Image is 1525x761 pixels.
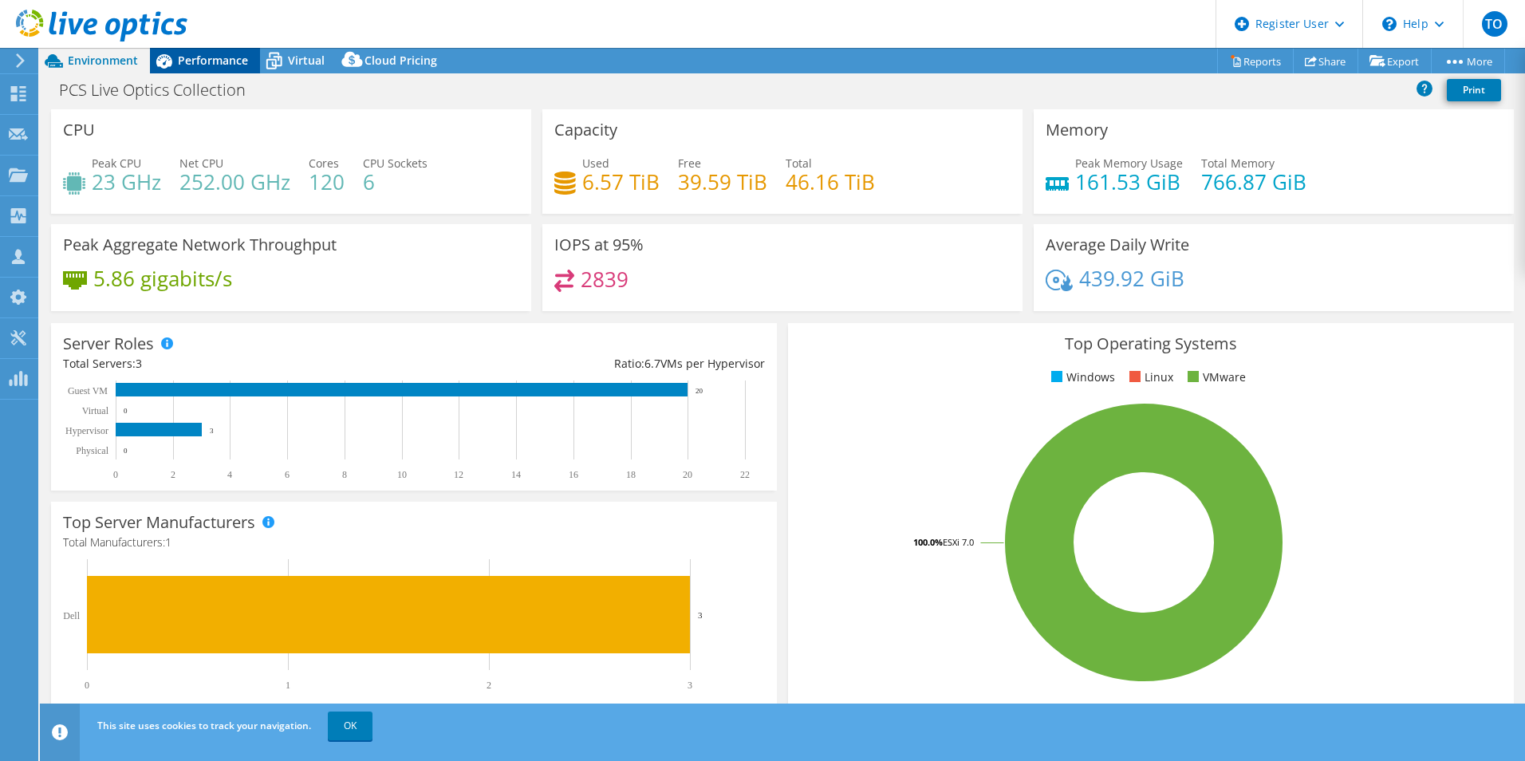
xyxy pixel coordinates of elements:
span: Used [582,156,609,171]
text: 3 [210,427,214,435]
text: 0 [124,407,128,415]
a: Export [1358,49,1432,73]
tspan: ESXi 7.0 [943,536,974,548]
span: Net CPU [179,156,223,171]
a: Reports [1217,49,1294,73]
span: 1 [165,534,171,550]
span: TO [1482,11,1507,37]
h4: 6.57 TiB [582,173,660,191]
text: 10 [397,469,407,480]
span: Performance [178,53,248,68]
h3: Peak Aggregate Network Throughput [63,236,337,254]
span: Virtual [288,53,325,68]
h4: 5.86 gigabits/s [93,270,232,287]
h4: 439.92 GiB [1079,270,1184,287]
text: 20 [696,387,703,395]
span: Cores [309,156,339,171]
h4: 46.16 TiB [786,173,875,191]
span: Peak Memory Usage [1075,156,1183,171]
tspan: 100.0% [913,536,943,548]
text: Guest VM [68,385,108,396]
a: Share [1293,49,1358,73]
li: VMware [1184,369,1246,386]
text: 12 [454,469,463,480]
svg: \n [1382,17,1397,31]
text: 0 [85,680,89,691]
span: CPU Sockets [363,156,428,171]
h1: PCS Live Optics Collection [52,81,270,99]
h4: 120 [309,173,345,191]
h4: 252.00 GHz [179,173,290,191]
h4: 39.59 TiB [678,173,767,191]
h3: Average Daily Write [1046,236,1189,254]
span: Peak CPU [92,156,141,171]
text: 22 [740,469,750,480]
text: Virtual [82,405,109,416]
span: 3 [136,356,142,371]
h3: Memory [1046,121,1108,139]
div: Total Servers: [63,355,414,373]
text: 14 [511,469,521,480]
li: Linux [1125,369,1173,386]
text: 6 [285,469,290,480]
text: 3 [698,610,703,620]
h4: 23 GHz [92,173,161,191]
span: This site uses cookies to track your navigation. [97,719,311,732]
span: Cloud Pricing [365,53,437,68]
h4: Total Manufacturers: [63,534,765,551]
text: 2 [487,680,491,691]
a: More [1431,49,1505,73]
h3: Top Operating Systems [800,335,1502,353]
h3: IOPS at 95% [554,236,644,254]
li: Windows [1047,369,1115,386]
span: Free [678,156,701,171]
text: 3 [688,680,692,691]
text: Hypervisor [65,425,108,436]
h4: 766.87 GiB [1201,173,1306,191]
text: 0 [124,447,128,455]
h4: 161.53 GiB [1075,173,1183,191]
text: 20 [683,469,692,480]
text: Dell [63,610,80,621]
div: Ratio: VMs per Hypervisor [414,355,765,373]
span: Total [786,156,812,171]
span: Environment [68,53,138,68]
h3: CPU [63,121,95,139]
span: 6.7 [644,356,660,371]
text: 16 [569,469,578,480]
a: Print [1447,79,1501,101]
text: 8 [342,469,347,480]
h4: 2839 [581,270,629,288]
text: Physical [76,445,108,456]
text: 2 [171,469,175,480]
h3: Top Server Manufacturers [63,514,255,531]
text: 1 [286,680,290,691]
a: OK [328,712,372,740]
span: Total Memory [1201,156,1275,171]
h3: Server Roles [63,335,154,353]
text: 0 [113,469,118,480]
text: 4 [227,469,232,480]
h4: 6 [363,173,428,191]
h3: Capacity [554,121,617,139]
text: 18 [626,469,636,480]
